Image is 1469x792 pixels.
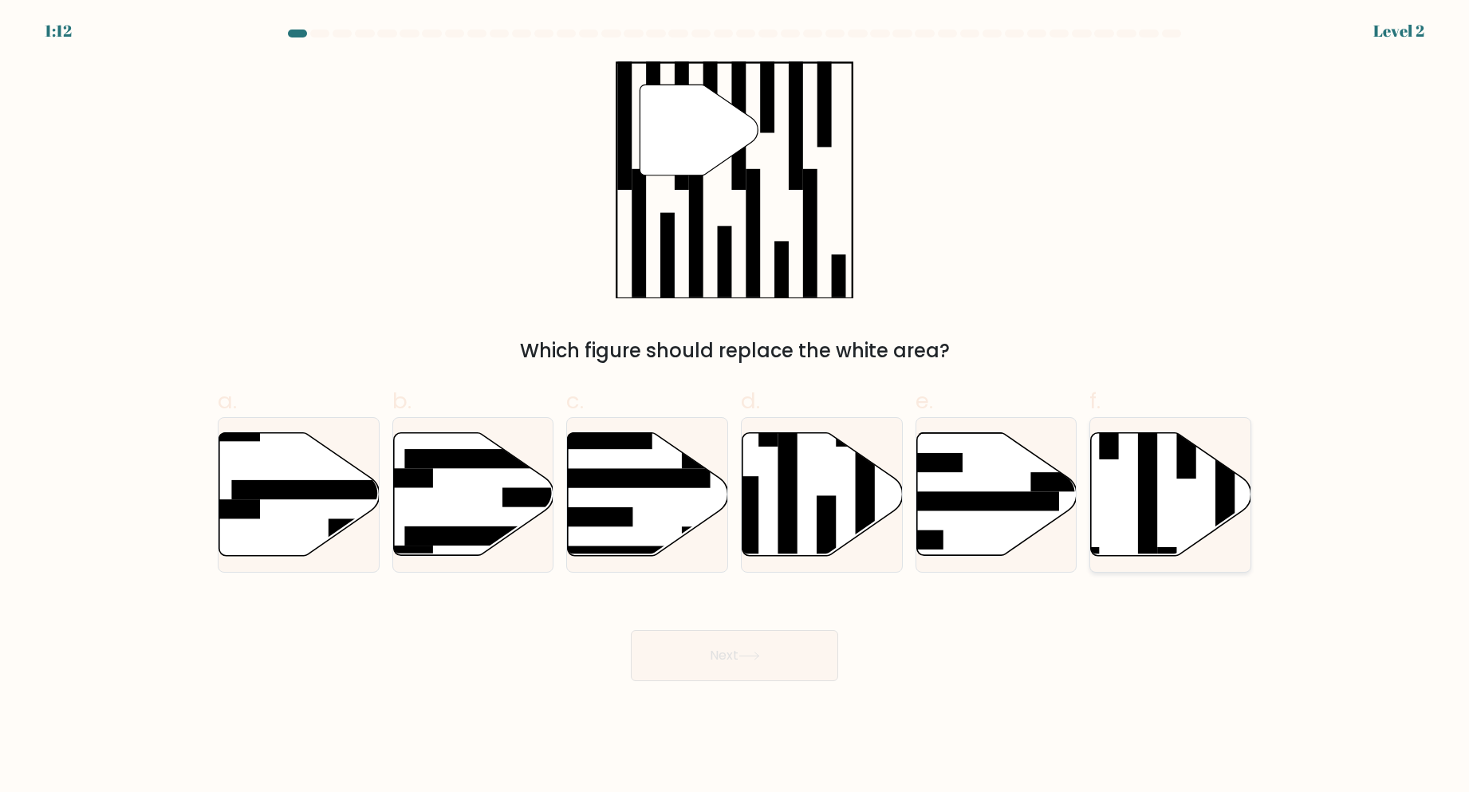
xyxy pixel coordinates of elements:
span: a. [218,385,237,416]
span: f. [1089,385,1101,416]
div: Which figure should replace the white area? [227,337,1242,365]
span: b. [392,385,412,416]
span: e. [916,385,933,416]
div: 1:12 [45,19,72,43]
span: d. [741,385,760,416]
button: Next [631,630,838,681]
span: c. [566,385,584,416]
g: " [640,85,758,175]
div: Level 2 [1373,19,1424,43]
